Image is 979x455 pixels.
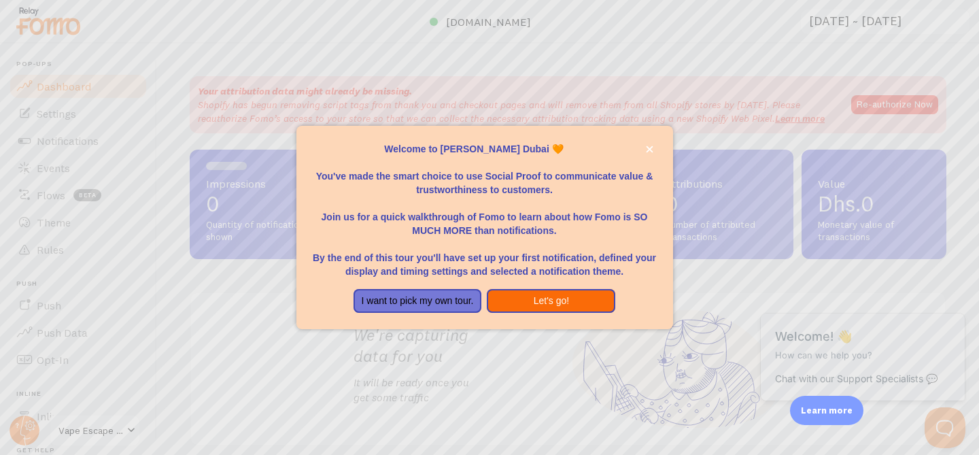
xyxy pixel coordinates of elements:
[296,126,673,330] div: Welcome to Fomo, Zahid Dubai 🧡You&amp;#39;ve made the smart choice to use Social Proof to communi...
[801,404,853,417] p: Learn more
[790,396,863,425] div: Learn more
[313,237,657,278] p: By the end of this tour you'll have set up your first notification, defined your display and timi...
[487,289,615,314] button: Let's go!
[313,197,657,237] p: Join us for a quick walkthrough of Fomo to learn about how Fomo is SO MUCH MORE than notifications.
[313,156,657,197] p: You've made the smart choice to use Social Proof to communicate value & trustworthiness to custom...
[642,142,657,156] button: close,
[354,289,482,314] button: I want to pick my own tour.
[313,142,657,156] p: Welcome to [PERSON_NAME] Dubai 🧡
